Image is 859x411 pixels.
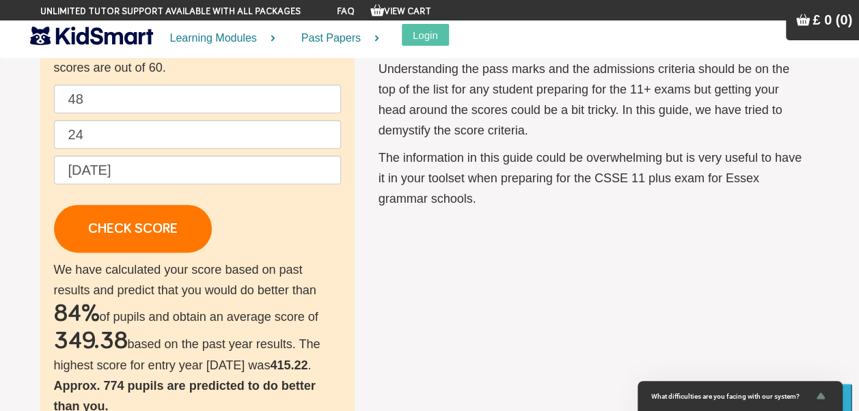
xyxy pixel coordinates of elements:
[54,156,341,184] input: Date of birth (d/m/y) e.g. 27/12/2007
[30,24,153,48] img: KidSmart logo
[651,393,813,400] span: What difficulties are you facing with our system?
[54,85,341,113] input: English raw score
[379,59,806,141] p: Understanding the pass marks and the admissions criteria should be on the top of the list for any...
[370,3,384,17] img: Your items in the shopping basket
[270,358,308,372] b: 415.22
[284,20,388,57] a: Past Papers
[153,20,284,57] a: Learning Modules
[54,120,341,149] input: Maths raw score
[54,328,128,355] h2: 349.38
[40,5,301,18] span: Unlimited tutor support available with all packages
[651,388,829,404] button: Show survey - What difficulties are you facing with our system?
[796,13,810,27] img: Your items in the shopping basket
[370,7,431,16] a: View Cart
[54,300,100,328] h2: 84%
[813,12,852,27] span: £ 0 (0)
[402,24,449,46] button: Login
[337,7,355,16] a: FAQ
[54,205,212,253] a: CHECK SCORE
[379,147,806,209] p: The information in this guide could be overwhelming but is very useful to have it in your toolset...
